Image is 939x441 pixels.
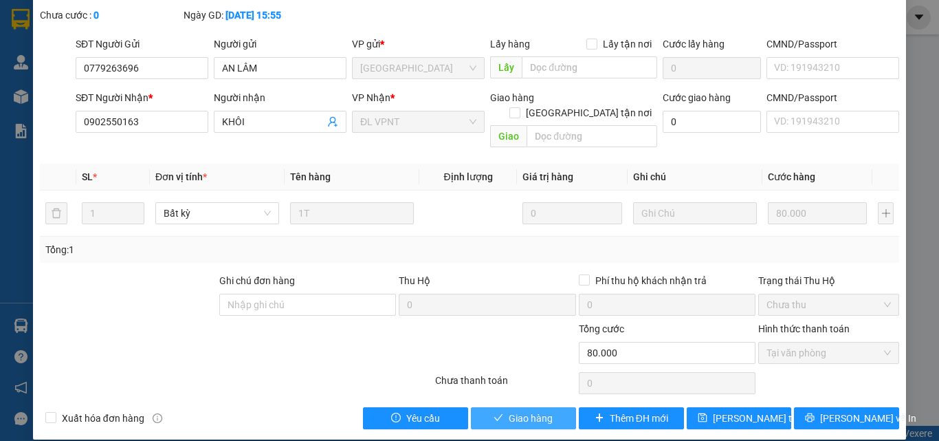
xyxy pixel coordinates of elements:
[768,171,815,182] span: Cước hàng
[214,90,346,105] div: Người nhận
[360,111,476,132] span: ĐL VPNT
[214,36,346,52] div: Người gửi
[820,411,916,426] span: [PERSON_NAME] và In
[595,413,604,424] span: plus
[494,413,503,424] span: check
[391,413,401,424] span: exclamation-circle
[327,116,338,127] span: user-add
[758,273,899,288] div: Trạng thái Thu Hộ
[82,171,93,182] span: SL
[76,36,208,52] div: SĐT Người Gửi
[490,125,527,147] span: Giao
[164,203,271,224] span: Bất kỳ
[590,273,712,288] span: Phí thu hộ khách nhận trả
[579,323,624,334] span: Tổng cước
[610,411,668,426] span: Thêm ĐH mới
[509,411,553,426] span: Giao hàng
[490,39,530,50] span: Lấy hàng
[406,411,440,426] span: Yêu cầu
[698,413,707,424] span: save
[290,202,414,224] input: VD: Bàn, Ghế
[153,413,162,423] span: info-circle
[663,92,731,103] label: Cước giao hàng
[628,164,762,191] th: Ghi chú
[155,171,207,182] span: Đơn vị tính
[40,8,181,23] div: Chưa cước :
[490,56,522,78] span: Lấy
[579,407,684,429] button: plusThêm ĐH mới
[805,413,815,424] span: printer
[713,411,823,426] span: [PERSON_NAME] thay đổi
[766,294,891,315] span: Chưa thu
[363,407,468,429] button: exclamation-circleYêu cầu
[290,171,331,182] span: Tên hàng
[56,411,150,426] span: Xuất hóa đơn hàng
[184,8,324,23] div: Ngày GD:
[443,171,492,182] span: Định lượng
[520,105,657,120] span: [GEOGRAPHIC_DATA] tận nơi
[687,407,792,429] button: save[PERSON_NAME] thay đổi
[360,58,476,78] span: ĐL Quận 5
[399,275,430,286] span: Thu Hộ
[522,171,573,182] span: Giá trị hàng
[352,92,390,103] span: VP Nhận
[45,242,364,257] div: Tổng: 1
[758,323,850,334] label: Hình thức thanh toán
[794,407,899,429] button: printer[PERSON_NAME] và In
[522,202,621,224] input: 0
[527,125,657,147] input: Dọc đường
[434,373,577,397] div: Chưa thanh toán
[766,90,899,105] div: CMND/Passport
[663,57,761,79] input: Cước lấy hàng
[766,343,891,363] span: Tại văn phòng
[225,10,281,21] b: [DATE] 15:55
[663,39,725,50] label: Cước lấy hàng
[490,92,534,103] span: Giao hàng
[219,275,295,286] label: Ghi chú đơn hàng
[633,202,757,224] input: Ghi Chú
[45,202,67,224] button: delete
[597,36,657,52] span: Lấy tận nơi
[522,56,657,78] input: Dọc đường
[219,294,396,316] input: Ghi chú đơn hàng
[663,111,761,133] input: Cước giao hàng
[76,90,208,105] div: SĐT Người Nhận
[352,36,485,52] div: VP gửi
[471,407,576,429] button: checkGiao hàng
[768,202,867,224] input: 0
[766,36,899,52] div: CMND/Passport
[878,202,894,224] button: plus
[93,10,99,21] b: 0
